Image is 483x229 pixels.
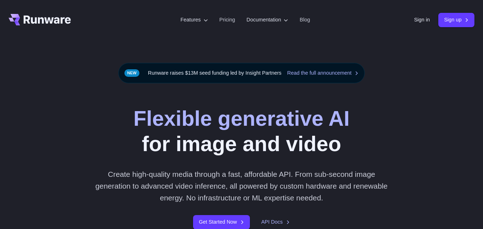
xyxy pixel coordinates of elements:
div: Runware raises $13M seed funding led by Insight Partners [118,63,365,83]
label: Features [181,16,208,24]
a: Sign in [414,16,430,24]
a: API Docs [261,218,290,226]
p: Create high-quality media through a fast, affordable API. From sub-second image generation to adv... [93,168,391,204]
strong: Flexible generative AI [133,107,350,130]
a: Pricing [220,16,235,24]
a: Blog [300,16,310,24]
a: Go to / [9,14,71,25]
a: Read the full announcement [287,69,359,77]
a: Sign up [438,13,474,27]
label: Documentation [247,16,289,24]
h1: for image and video [133,106,350,157]
a: Get Started Now [193,215,250,229]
